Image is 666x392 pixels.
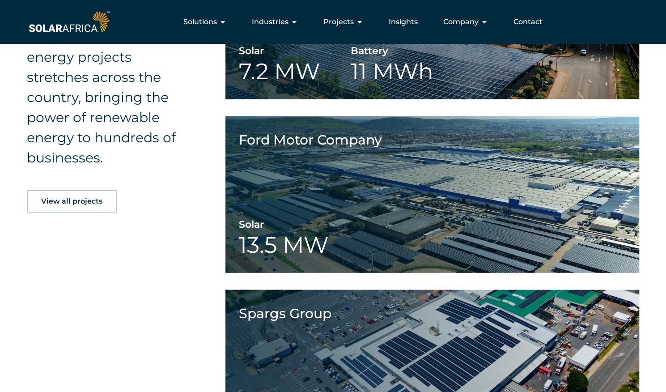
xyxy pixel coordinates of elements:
span: Projects [323,17,354,27]
span: Industries [252,17,288,27]
h4: Our portfolio of clean energy projects stretches across the country, bringing the power of renewa... [27,27,196,168]
span: Company [443,17,479,27]
span: Solutions [183,17,217,27]
nav: Menu [112,13,550,31]
span: View all projects [41,198,102,205]
a: Insights [389,17,418,27]
a: Contact [513,17,543,27]
div: Menu Toggle [112,13,550,31]
a: View all projects [27,190,117,213]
